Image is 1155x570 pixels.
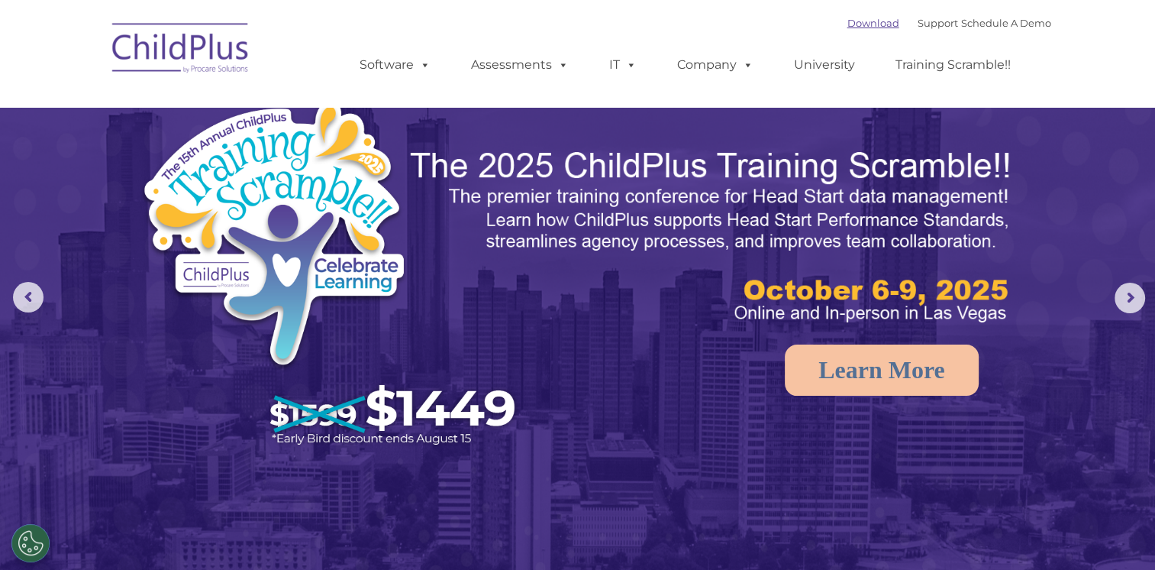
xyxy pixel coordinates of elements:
[785,345,979,396] a: Learn More
[344,50,446,80] a: Software
[105,12,257,89] img: ChildPlus by Procare Solutions
[212,101,259,112] span: Last name
[918,17,958,29] a: Support
[11,524,50,562] button: Cookies Settings
[594,50,652,80] a: IT
[847,17,899,29] a: Download
[847,17,1051,29] font: |
[961,17,1051,29] a: Schedule A Demo
[880,50,1026,80] a: Training Scramble!!
[662,50,769,80] a: Company
[456,50,584,80] a: Assessments
[779,50,870,80] a: University
[212,164,277,175] span: Phone number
